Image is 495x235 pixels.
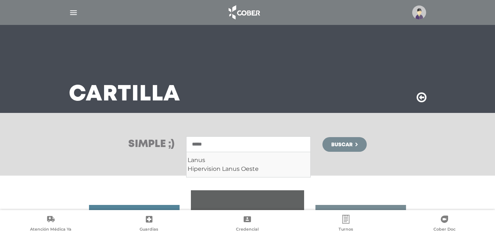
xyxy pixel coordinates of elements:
[236,227,259,233] span: Credencial
[69,8,78,17] img: Cober_menu-lines-white.svg
[69,85,180,104] h3: Cartilla
[188,165,309,173] div: Hipervision Lanus Oeste
[1,215,100,234] a: Atención Médica Ya
[412,5,426,19] img: profile-placeholder.svg
[140,227,158,233] span: Guardias
[225,4,263,21] img: logo_cober_home-white.png
[100,215,199,234] a: Guardias
[30,227,71,233] span: Atención Médica Ya
[395,215,494,234] a: Cober Doc
[188,156,309,165] div: Lanus
[322,137,366,152] button: Buscar
[331,142,352,147] span: Buscar
[433,227,455,233] span: Cober Doc
[339,227,353,233] span: Turnos
[128,139,174,150] h3: Simple ;)
[198,215,297,234] a: Credencial
[297,215,395,234] a: Turnos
